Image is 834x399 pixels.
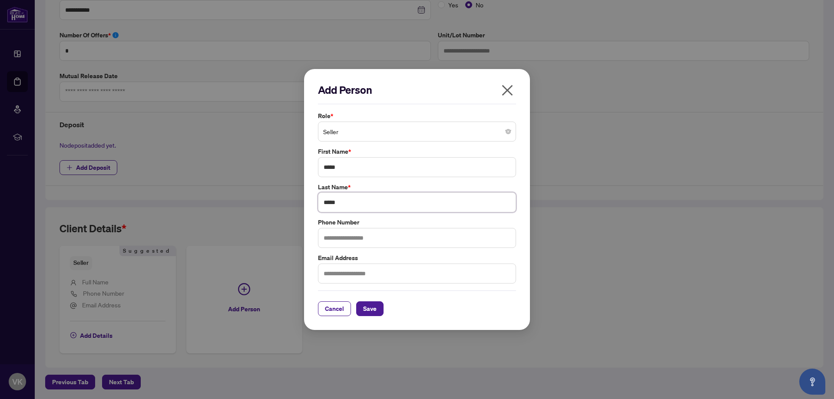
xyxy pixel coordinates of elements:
[799,369,825,395] button: Open asap
[318,301,351,316] button: Cancel
[318,83,516,97] h2: Add Person
[318,218,516,227] label: Phone Number
[506,129,511,134] span: close-circle
[318,182,516,192] label: Last Name
[325,302,344,316] span: Cancel
[318,111,516,121] label: Role
[363,302,377,316] span: Save
[323,123,511,140] span: Seller
[356,301,384,316] button: Save
[318,147,516,156] label: First Name
[500,83,514,97] span: close
[318,253,516,263] label: Email Address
